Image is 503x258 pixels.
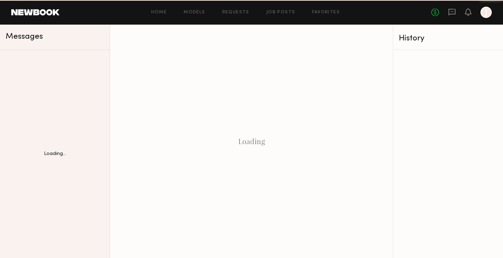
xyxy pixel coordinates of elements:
[44,151,66,156] div: Loading...
[399,34,497,43] div: History
[151,10,167,15] a: Home
[222,10,249,15] a: Requests
[480,7,492,18] a: J
[312,10,340,15] a: Favorites
[110,25,393,258] div: Loading
[6,33,43,41] span: Messages
[184,10,205,15] a: Models
[266,10,295,15] a: Job Posts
